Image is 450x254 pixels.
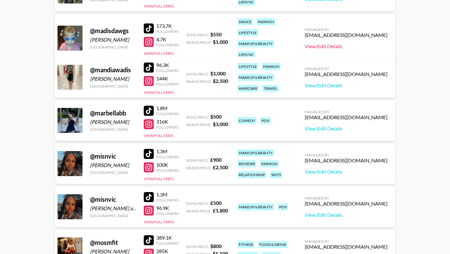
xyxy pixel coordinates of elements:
[237,74,274,81] div: makeup & beauty
[156,82,179,86] div: Followers
[186,122,212,127] span: Brand Price:
[213,207,228,213] strong: £ 1,800
[90,170,136,175] div: [GEOGRAPHIC_DATA]
[270,171,282,178] div: skits
[186,40,212,45] span: Brand Price:
[305,157,387,164] div: [EMAIL_ADDRESS][DOMAIN_NAME]
[305,196,387,201] div: Managed By
[305,239,387,244] div: Managed By
[237,149,274,156] div: makeup & beauty
[186,165,212,170] span: Brand Price:
[156,168,179,173] div: Followers
[144,4,173,8] button: View Full Stats
[210,243,222,249] strong: $ 800
[305,153,387,157] div: Managed By
[210,70,226,76] strong: $ 1,000
[90,152,136,160] div: @ misnvic
[278,203,288,211] div: pov
[186,244,209,249] span: Song Price:
[156,198,179,202] div: Followers
[90,84,136,89] div: [GEOGRAPHIC_DATA]
[156,191,179,198] div: 1.3M
[210,31,222,37] strong: $ 550
[90,213,136,218] div: [GEOGRAPHIC_DATA]
[237,40,274,47] div: makeup & beauty
[186,209,212,213] span: Brand Price:
[90,196,136,203] div: @ misnvic
[90,66,136,74] div: @ mandiawadis
[144,51,173,56] button: View Full Stats
[156,235,179,241] div: 389.1K
[186,158,209,163] span: Song Price:
[90,127,136,132] div: [GEOGRAPHIC_DATA]
[156,75,179,82] div: 144K
[156,105,179,111] div: 1.8M
[237,29,258,36] div: lifestyle
[305,201,387,207] div: [EMAIL_ADDRESS][DOMAIN_NAME]
[257,18,275,25] div: fashion
[305,212,387,218] a: View/Edit Details
[144,220,173,224] button: View Full Stats
[210,200,222,206] strong: £ 500
[305,169,387,175] a: View/Edit Details
[144,133,173,138] button: View Full Stats
[186,115,209,119] span: Song Price:
[237,51,255,58] div: lipsync
[156,36,179,43] div: 4.7K
[186,201,209,206] span: Song Price:
[262,63,281,70] div: fashion
[186,33,209,37] span: Song Price:
[156,162,179,168] div: 100K
[305,114,387,120] div: [EMAIL_ADDRESS][DOMAIN_NAME]
[237,63,258,70] div: lifestyle
[90,239,136,246] div: @ mosmfit
[156,211,179,216] div: Followers
[156,125,179,130] div: Followers
[237,203,274,211] div: makeup & beauty
[90,27,136,35] div: @ madisdawgs
[156,148,179,155] div: 1.3M
[305,43,387,49] a: View/Edit Details
[90,76,136,82] div: [PERSON_NAME]
[156,23,179,29] div: 173.7K
[90,119,136,125] div: [PERSON_NAME]
[186,79,212,84] span: Brand Price:
[237,160,256,167] div: reviews
[305,244,387,250] div: [EMAIL_ADDRESS][DOMAIN_NAME]
[305,27,387,32] div: Managed By
[156,62,179,68] div: 96.3K
[258,241,287,248] div: food & drink
[305,32,387,38] div: [EMAIL_ADDRESS][DOMAIN_NAME]
[305,66,387,71] div: Managed By
[156,119,179,125] div: 316K
[237,117,257,124] div: comedy
[144,176,173,181] button: View Full Stats
[156,68,179,73] div: Followers
[262,85,278,92] div: travel
[237,171,266,178] div: relationship
[90,37,136,43] div: [PERSON_NAME]
[210,114,222,119] strong: $ 500
[213,121,228,127] strong: $ 3,000
[156,205,179,211] div: 96.9K
[305,82,387,89] a: View/Edit Details
[213,164,228,170] strong: £ 2,500
[237,241,254,248] div: fitness
[237,85,259,92] div: haircare
[156,241,179,246] div: Followers
[305,109,387,114] div: Managed By
[305,125,387,132] a: View/Edit Details
[90,205,136,211] div: [PERSON_NAME] and [PERSON_NAME]
[260,160,279,167] div: fashion
[213,39,228,45] strong: $ 1,000
[144,90,173,95] button: View Full Stats
[237,18,253,25] div: dance
[90,162,136,168] div: [PERSON_NAME]
[305,71,387,77] div: [EMAIL_ADDRESS][DOMAIN_NAME]
[156,29,179,34] div: Followers
[213,78,228,84] strong: $ 2,500
[90,109,136,117] div: @ marbellabb
[156,155,179,159] div: Followers
[90,45,136,49] div: [GEOGRAPHIC_DATA]
[210,157,222,163] strong: £ 900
